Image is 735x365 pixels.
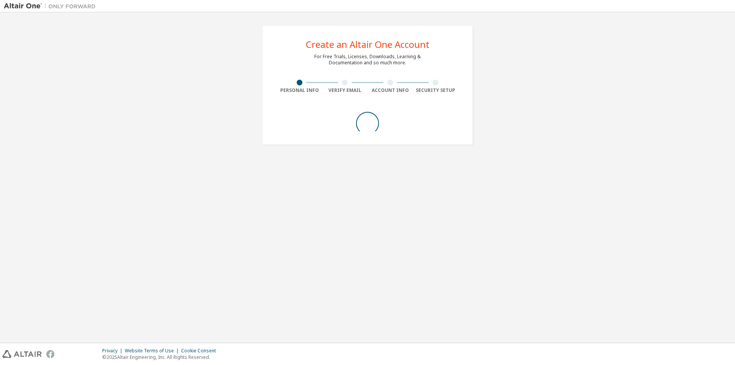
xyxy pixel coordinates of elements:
[322,87,368,93] div: Verify Email
[306,40,430,49] div: Create an Altair One Account
[125,348,181,354] div: Website Terms of Use
[4,2,100,10] img: Altair One
[46,350,54,358] img: facebook.svg
[277,87,322,93] div: Personal Info
[413,87,459,93] div: Security Setup
[181,348,220,354] div: Cookie Consent
[102,354,220,360] p: © 2025 Altair Engineering, Inc. All Rights Reserved.
[367,87,413,93] div: Account Info
[314,54,421,66] div: For Free Trials, Licenses, Downloads, Learning & Documentation and so much more.
[102,348,125,354] div: Privacy
[2,350,42,358] img: altair_logo.svg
